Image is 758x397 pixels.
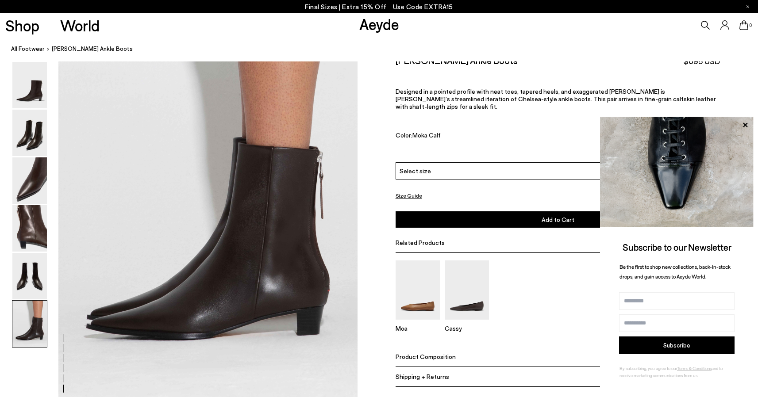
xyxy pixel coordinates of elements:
a: Cassy Pointed-Toe Flats Cassy [445,313,489,332]
a: All Footwear [11,44,45,53]
a: 0 [739,20,748,30]
a: Shop [5,18,39,33]
span: Shipping + Returns [396,373,449,380]
img: Harriet Pointed Ankle Boots - Image 3 [12,157,47,204]
span: Moka Calf [412,131,441,138]
p: Designed in a pointed profile with neat toes, tapered heels, and exaggerated [PERSON_NAME] is [PE... [396,88,720,110]
div: Color: [396,131,658,141]
img: Harriet Pointed Ankle Boots - Image 6 [12,301,47,347]
span: By subscribing, you agree to our [619,366,677,371]
p: Moa [396,324,440,332]
p: Final Sizes | Extra 15% Off [305,1,453,12]
span: Product Composition [396,353,456,360]
span: 0 [748,23,753,28]
img: Harriet Pointed Ankle Boots - Image 5 [12,253,47,299]
span: Related Products [396,239,445,246]
button: Add to Cart [396,211,720,228]
a: Moa Pointed-Toe Flats Moa [396,313,440,332]
img: ca3f721fb6ff708a270709c41d776025.jpg [600,117,754,227]
img: Cassy Pointed-Toe Flats [445,260,489,319]
span: Be the first to shop new collections, back-in-stock drops, and gain access to Aeyde World. [619,263,731,280]
img: Harriet Pointed Ankle Boots - Image 2 [12,110,47,156]
a: Aeyde [359,15,399,33]
img: Harriet Pointed Ankle Boots - Image 1 [12,62,47,108]
a: Terms & Conditions [677,366,712,371]
nav: breadcrumb [11,37,758,61]
a: World [60,18,100,33]
img: Moa Pointed-Toe Flats [396,260,440,319]
img: Harriet Pointed Ankle Boots - Image 4 [12,205,47,252]
span: Select size [400,166,431,176]
span: Add to Cart [542,216,574,223]
span: Navigate to /collections/ss25-final-sizes [393,3,453,11]
span: [PERSON_NAME] Ankle Boots [52,44,133,53]
p: Cassy [445,324,489,332]
button: Subscribe [619,336,735,354]
button: Size Guide [396,190,422,201]
span: Subscribe to our Newsletter [623,241,731,252]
